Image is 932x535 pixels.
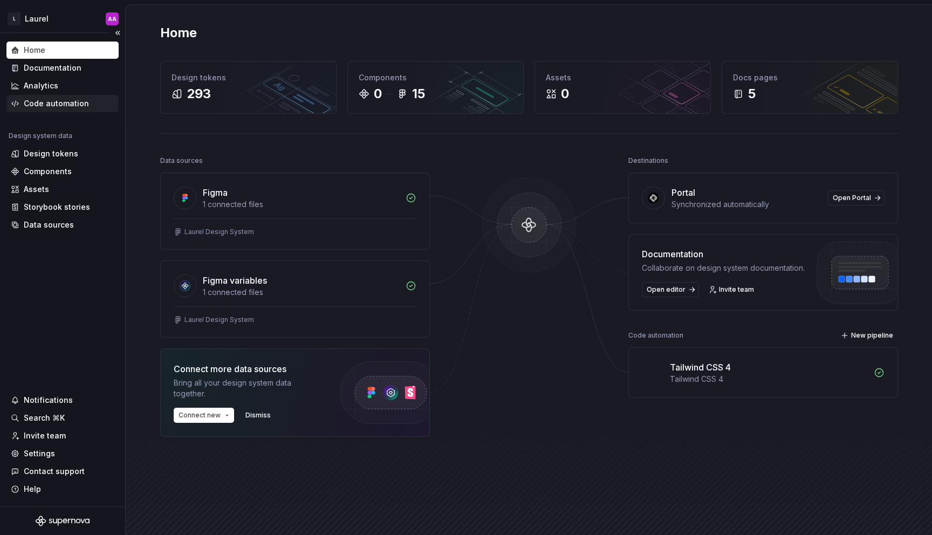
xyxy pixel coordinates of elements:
div: Code automation [628,328,683,343]
span: Dismiss [245,411,271,420]
a: Docs pages5 [722,61,898,114]
div: Code automation [24,98,89,109]
div: Portal [671,186,695,199]
div: Components [359,72,512,83]
div: Tailwind CSS 4 [670,374,867,385]
a: Storybook stories [6,198,119,216]
button: Contact support [6,463,119,480]
span: Open Portal [833,194,871,202]
a: Assets [6,181,119,198]
button: Connect new [174,408,234,423]
div: Settings [24,448,55,459]
button: Search ⌘K [6,409,119,427]
div: Data sources [24,220,74,230]
a: Home [6,42,119,59]
div: Synchronized automatically [671,199,821,210]
div: 1 connected files [203,199,399,210]
div: Bring all your design system data together. [174,378,319,399]
div: AA [108,15,116,23]
a: Analytics [6,77,119,94]
a: Open editor [642,282,699,297]
div: Laurel Design System [184,315,254,324]
div: Documentation [24,63,81,73]
span: Connect new [179,411,221,420]
span: Open editor [647,285,686,294]
button: Notifications [6,392,119,409]
a: Settings [6,445,119,462]
a: Data sources [6,216,119,234]
div: Invite team [24,430,66,441]
div: Design tokens [24,148,78,159]
div: Help [24,484,41,495]
span: New pipeline [851,331,893,340]
div: Data sources [160,153,203,168]
div: Connect more data sources [174,362,319,375]
div: Design tokens [172,72,325,83]
div: Documentation [642,248,805,260]
a: Assets0 [534,61,711,114]
a: Components [6,163,119,180]
button: LLaurelAA [2,7,123,30]
div: Home [24,45,45,56]
div: 5 [748,85,756,102]
div: 15 [412,85,425,102]
h2: Home [160,24,197,42]
svg: Supernova Logo [36,516,90,526]
button: Collapse sidebar [110,25,125,40]
div: Docs pages [733,72,887,83]
a: Design tokens293 [160,61,337,114]
div: Laurel [25,13,49,24]
button: Help [6,481,119,498]
div: Design system data [9,132,72,140]
div: Figma [203,186,228,199]
div: 0 [561,85,569,102]
div: Tailwind CSS 4 [670,361,731,374]
div: Storybook stories [24,202,90,212]
a: Code automation [6,95,119,112]
a: Open Portal [828,190,885,205]
a: Invite team [705,282,759,297]
a: Invite team [6,427,119,444]
a: Figma variables1 connected filesLaurel Design System [160,260,430,338]
div: Assets [546,72,700,83]
div: Notifications [24,395,73,406]
div: 293 [187,85,211,102]
a: Design tokens [6,145,119,162]
div: 0 [374,85,382,102]
div: Collaborate on design system documentation. [642,263,805,273]
a: Components015 [347,61,524,114]
div: Search ⌘K [24,413,65,423]
div: Assets [24,184,49,195]
div: Laurel Design System [184,228,254,236]
div: 1 connected files [203,287,399,298]
div: Analytics [24,80,58,91]
div: Destinations [628,153,668,168]
a: Documentation [6,59,119,77]
div: L [8,12,20,25]
button: Dismiss [241,408,276,423]
button: New pipeline [838,328,898,343]
a: Figma1 connected filesLaurel Design System [160,173,430,250]
div: Components [24,166,72,177]
div: Figma variables [203,274,267,287]
div: Contact support [24,466,85,477]
span: Invite team [719,285,754,294]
